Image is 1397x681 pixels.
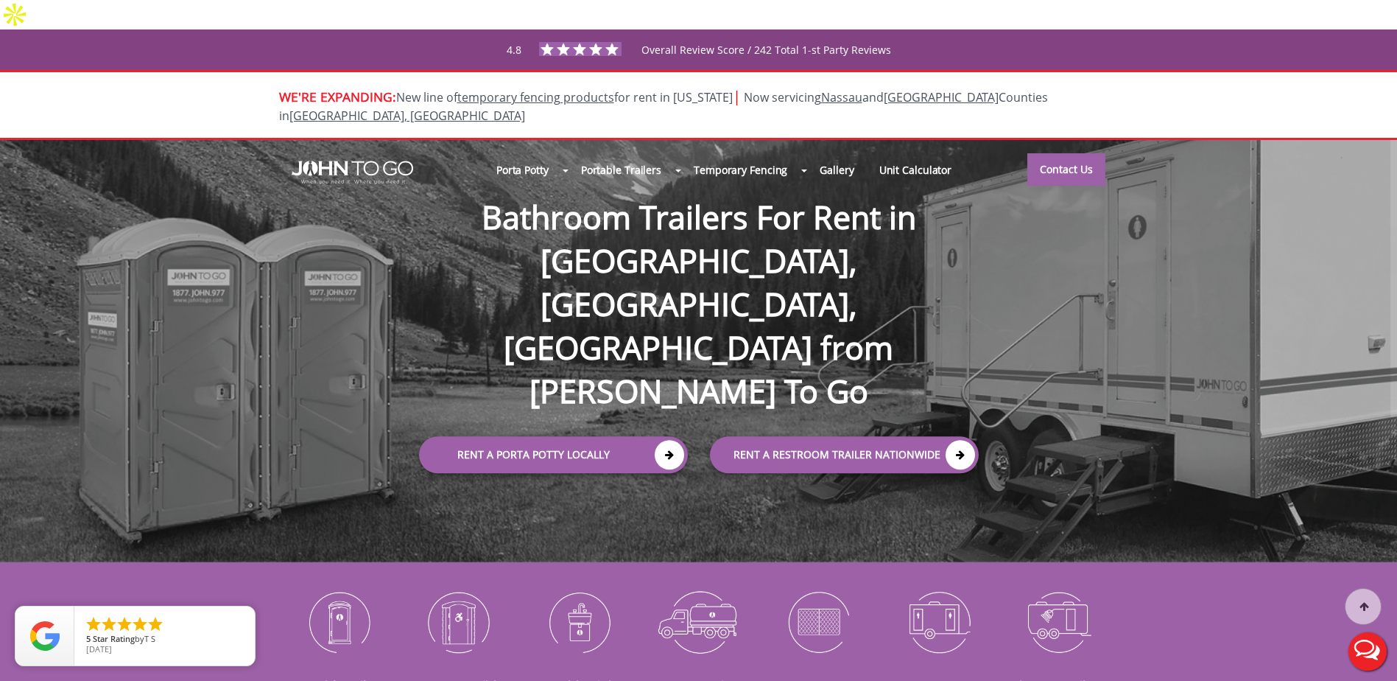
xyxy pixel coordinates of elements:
[144,633,155,644] span: T S
[1010,584,1108,660] img: Shower-Trailers-icon_N.png
[710,436,979,473] a: rent a RESTROOM TRAILER Nationwide
[821,89,862,105] a: Nassau
[569,154,674,186] a: Portable Trailers
[279,89,1048,124] span: Now servicing and Counties in
[770,584,868,660] img: Temporary-Fencing-cion_N.png
[30,621,60,651] img: Review Rating
[890,584,988,660] img: Restroom-Trailers-icon_N.png
[404,148,993,413] h1: Bathroom Trailers For Rent in [GEOGRAPHIC_DATA], [GEOGRAPHIC_DATA], [GEOGRAPHIC_DATA] from [PERSO...
[681,154,800,186] a: Temporary Fencing
[641,43,891,86] span: Overall Review Score / 242 Total 1-st Party Reviews
[884,89,999,105] a: [GEOGRAPHIC_DATA]
[650,584,747,660] img: Waste-Services-icon_N.png
[419,436,688,473] a: Rent a Porta Potty Locally
[279,88,396,105] span: WE'RE EXPANDING:
[116,615,133,633] li: 
[292,161,413,184] img: JOHN to go
[279,89,1048,124] span: New line of for rent in [US_STATE]
[1338,622,1397,681] button: Live Chat
[147,615,164,633] li: 
[529,584,627,660] img: Portable-Sinks-icon_N.png
[131,615,149,633] li: 
[409,584,507,660] img: ADA-Accessible-Units-icon_N.png
[86,633,91,644] span: 5
[289,108,525,124] a: [GEOGRAPHIC_DATA], [GEOGRAPHIC_DATA]
[507,43,521,57] span: 4.8
[1027,153,1105,186] a: Contact Us
[93,633,135,644] span: Star Rating
[290,584,388,660] img: Portable-Toilets-icon_N.png
[733,86,741,106] span: |
[86,635,243,645] span: by
[867,154,965,186] a: Unit Calculator
[100,615,118,633] li: 
[457,89,614,105] a: temporary fencing products
[484,154,561,186] a: Porta Potty
[807,154,866,186] a: Gallery
[85,615,102,633] li: 
[86,643,112,654] span: [DATE]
